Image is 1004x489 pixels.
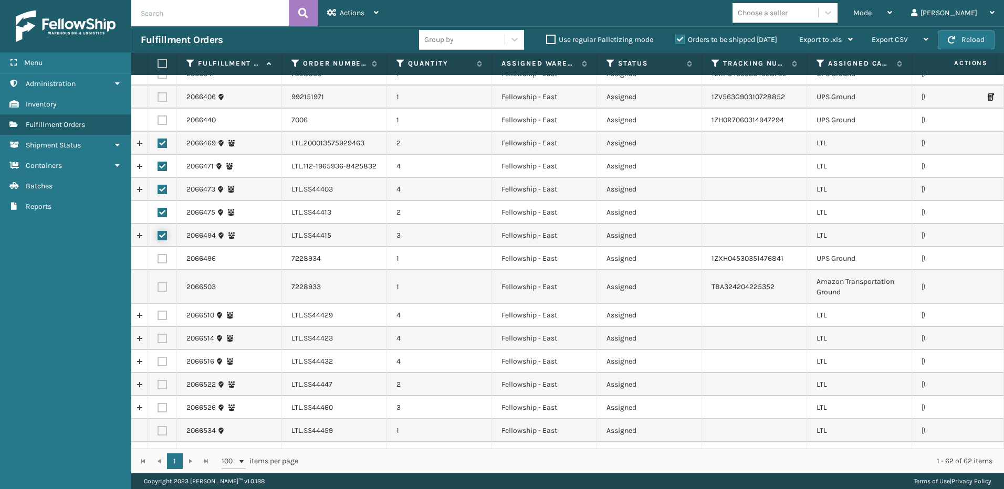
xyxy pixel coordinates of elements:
td: LTL.200013575929463 [282,132,387,155]
td: LTL [807,201,912,224]
td: LTL.SS44447 [282,373,387,396]
span: 100 [222,456,237,466]
button: Reload [938,30,995,49]
a: Privacy Policy [951,477,991,485]
td: LTL.SS44413 [282,201,387,224]
td: 1 [387,247,492,270]
td: 7228934 [282,247,387,270]
label: Quantity [408,59,472,68]
td: Fellowship - East [492,224,597,247]
td: LTL.SS44432 [282,350,387,373]
td: 1 [387,419,492,442]
span: Inventory [26,100,57,109]
td: 4 [387,327,492,350]
td: LTL.SS44415 [282,224,387,247]
td: Fellowship - East [492,419,597,442]
td: 992151971 [282,86,387,109]
td: Assigned [597,350,702,373]
p: Copyright 2023 [PERSON_NAME]™ v 1.0.188 [144,473,265,489]
td: 4 [387,178,492,201]
label: Assigned Carrier Service [828,59,892,68]
td: LTL [807,224,912,247]
a: 2066469 [186,138,216,148]
td: Fellowship - East [492,178,597,201]
td: 4 [387,442,492,465]
td: Assigned [597,155,702,178]
td: Fellowship - East [492,396,597,419]
td: 1 [387,86,492,109]
a: 2066494 [186,230,216,241]
td: LTL [807,396,912,419]
td: Assigned [597,327,702,350]
td: 3 [387,396,492,419]
td: Assigned [597,419,702,442]
td: Fellowship - East [492,373,597,396]
h3: Fulfillment Orders [141,34,223,46]
a: 1 [167,453,183,469]
a: 2066510 [186,310,214,321]
span: Administration [26,79,76,88]
span: Fulfillment Orders [26,120,85,129]
span: Export to .xls [799,35,842,44]
span: items per page [222,453,298,469]
td: LTL [807,304,912,327]
div: Choose a seller [738,7,788,18]
i: Print Packing Slip [988,93,994,101]
td: Fellowship - East [492,350,597,373]
td: Assigned [597,86,702,109]
td: Assigned [597,247,702,270]
a: 2066440 [186,115,216,125]
td: LTL [807,373,912,396]
td: Fellowship - East [492,304,597,327]
td: UPS Ground [807,109,912,132]
a: 2066503 [186,282,216,292]
td: 4 [387,304,492,327]
td: LTL [807,419,912,442]
a: TBA324204225352 [712,282,775,291]
td: Assigned [597,109,702,132]
td: 4 [387,350,492,373]
span: Menu [24,58,43,67]
a: 2066471 [186,161,214,172]
div: | [914,473,991,489]
label: Assigned Warehouse [501,59,577,68]
td: Amazon Transportation Ground [807,270,912,304]
span: Reports [26,202,51,211]
td: 3 [387,224,492,247]
a: 2066406 [186,92,216,102]
a: 2066496 [186,253,216,264]
td: Fellowship - East [492,132,597,155]
a: 1ZXH04530351476841 [712,254,783,263]
td: Fellowship - East [492,201,597,224]
span: Actions [340,8,364,17]
td: Assigned [597,201,702,224]
td: LTL.SS44473 [282,442,387,465]
td: 1 [387,270,492,304]
label: Use regular Palletizing mode [546,35,653,44]
label: Orders to be shipped [DATE] [675,35,777,44]
label: Status [618,59,682,68]
td: 1 [387,109,492,132]
span: Mode [853,8,872,17]
a: 2066534 [186,426,216,436]
td: Assigned [597,304,702,327]
td: LTL.SS44460 [282,396,387,419]
td: 2 [387,373,492,396]
td: Fellowship - East [492,270,597,304]
td: 2 [387,201,492,224]
a: Terms of Use [914,477,950,485]
td: Fellowship - East [492,109,597,132]
td: 4 [387,155,492,178]
a: 2066516 [186,356,214,367]
td: 7228933 [282,270,387,304]
a: 1ZV563G90310728852 [712,92,785,101]
span: Shipment Status [26,141,81,150]
a: 2066526 [186,402,216,413]
div: 1 - 62 of 62 items [313,456,992,466]
label: Fulfillment Order Id [198,59,262,68]
td: Fellowship - East [492,86,597,109]
td: Fellowship - East [492,155,597,178]
img: logo [16,10,116,42]
a: 2066473 [186,184,215,195]
td: UPS Ground [807,86,912,109]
